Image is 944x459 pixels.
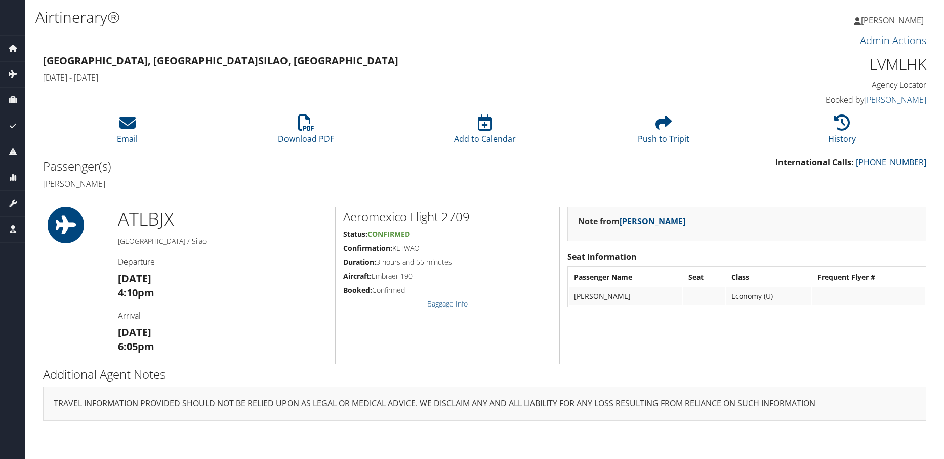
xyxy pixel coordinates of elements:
[43,54,398,67] strong: [GEOGRAPHIC_DATA], [GEOGRAPHIC_DATA] Silao, [GEOGRAPHIC_DATA]
[343,257,552,267] h5: 3 hours and 55 minutes
[343,271,372,281] strong: Aircraft:
[343,243,552,253] h5: KETWAO
[620,216,685,227] a: [PERSON_NAME]
[367,229,410,239] span: Confirmed
[117,120,138,144] a: Email
[43,158,477,175] h2: Passenger(s)
[427,299,468,309] a: Baggage Info
[717,54,926,75] h1: LVMLHK
[454,120,516,144] a: Add to Calendar
[717,94,926,105] h4: Booked by
[118,236,327,246] h5: [GEOGRAPHIC_DATA] / Silao
[775,157,854,168] strong: International Calls:
[717,79,926,90] h4: Agency Locator
[343,271,552,281] h5: Embraer 190
[726,268,812,286] th: Class
[118,325,151,339] strong: [DATE]
[860,33,926,47] a: Admin Actions
[118,207,327,232] h1: ATL BJX
[688,292,720,301] div: --
[118,339,154,353] strong: 6:05pm
[118,310,327,321] h4: Arrival
[864,94,926,105] a: [PERSON_NAME]
[683,268,725,286] th: Seat
[43,366,926,383] h2: Additional Agent Notes
[118,272,151,285] strong: [DATE]
[569,268,682,286] th: Passenger Name
[638,120,689,144] a: Push to Tripit
[861,15,924,26] span: [PERSON_NAME]
[43,72,702,83] h4: [DATE] - [DATE]
[278,120,334,144] a: Download PDF
[828,120,856,144] a: History
[343,243,392,253] strong: Confirmation:
[35,7,634,28] h1: Airtinerary®
[343,285,372,295] strong: Booked:
[343,208,552,225] h2: Aeromexico Flight 2709
[817,292,920,301] div: --
[812,268,925,286] th: Frequent Flyer #
[343,285,552,295] h5: Confirmed
[343,229,367,239] strong: Status:
[569,287,682,305] td: [PERSON_NAME]
[856,157,926,168] a: [PHONE_NUMBER]
[118,286,154,299] strong: 4:10pm
[343,257,376,267] strong: Duration:
[854,5,934,35] a: [PERSON_NAME]
[567,251,637,262] strong: Seat Information
[54,397,916,410] p: TRAVEL INFORMATION PROVIDED SHOULD NOT BE RELIED UPON AS LEGAL OR MEDICAL ADVICE. WE DISCLAIM ANY...
[118,256,327,267] h4: Departure
[726,287,812,305] td: Economy (U)
[578,216,685,227] strong: Note from
[43,178,477,189] h4: [PERSON_NAME]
